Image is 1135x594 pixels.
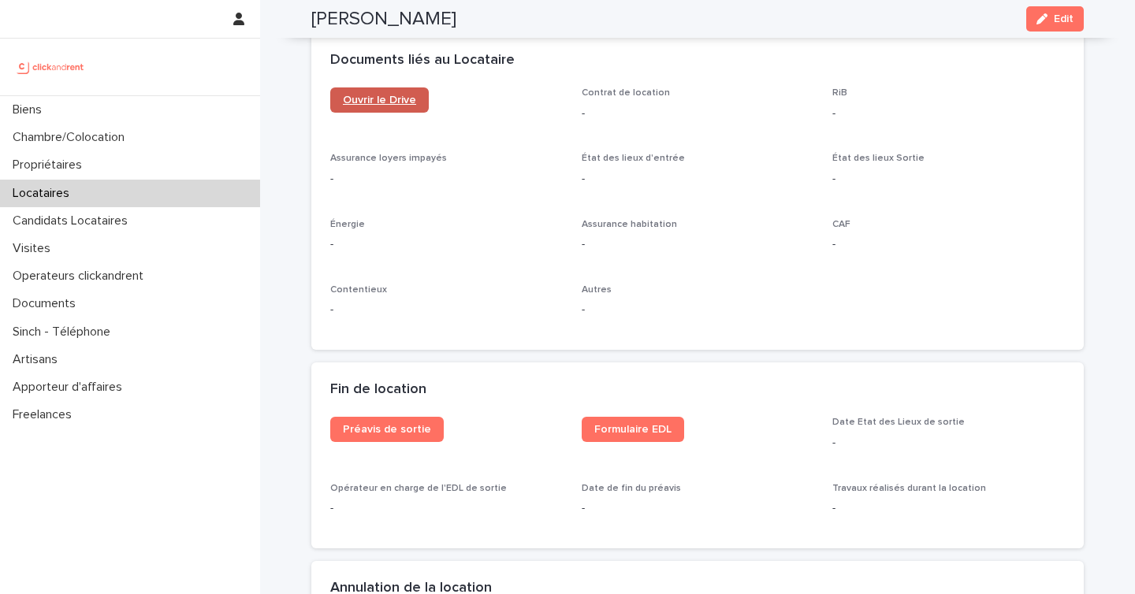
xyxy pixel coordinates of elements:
p: Apporteur d'affaires [6,380,135,395]
p: - [582,302,814,318]
p: - [582,500,814,517]
p: - [832,236,1065,253]
p: - [832,106,1065,122]
h2: [PERSON_NAME] [311,8,456,31]
p: Locataires [6,186,82,201]
p: - [330,500,563,517]
p: Chambre/Colocation [6,130,137,145]
p: - [330,236,563,253]
span: Date Etat des Lieux de sortie [832,418,965,427]
span: État des lieux d'entrée [582,154,685,163]
span: Opérateur en charge de l'EDL de sortie [330,484,507,493]
a: Préavis de sortie [330,417,444,442]
h2: Documents liés au Locataire [330,52,515,69]
span: Travaux réalisés durant la location [832,484,986,493]
p: Documents [6,296,88,311]
p: Biens [6,102,54,117]
span: Préavis de sortie [343,424,431,435]
span: État des lieux Sortie [832,154,925,163]
p: Sinch - Téléphone [6,325,123,340]
span: Assurance loyers impayés [330,154,447,163]
p: - [832,171,1065,187]
span: Autres [582,285,612,295]
button: Edit [1026,6,1084,32]
p: - [582,106,814,122]
span: Assurance habitation [582,220,677,229]
span: Contentieux [330,285,387,295]
p: - [832,500,1065,517]
p: Operateurs clickandrent [6,269,156,284]
p: Freelances [6,407,84,422]
span: Formulaire EDL [594,424,672,435]
p: Candidats Locataires [6,213,140,228]
p: - [330,302,563,318]
span: RiB [832,88,847,98]
span: Contrat de location [582,88,670,98]
a: Formulaire EDL [582,417,684,442]
p: - [832,435,1065,451]
span: Date de fin du préavis [582,484,681,493]
h2: Fin de location [330,381,426,399]
span: Ouvrir le Drive [343,95,416,106]
span: CAF [832,220,850,229]
p: Visites [6,241,63,256]
p: Propriétaires [6,158,95,173]
span: Edit [1054,13,1074,24]
p: - [582,171,814,187]
span: Énergie [330,220,365,229]
p: - [330,171,563,187]
p: - [582,236,814,253]
p: Artisans [6,352,70,367]
a: Ouvrir le Drive [330,87,429,113]
img: UCB0brd3T0yccxBKYDjQ [13,51,89,83]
